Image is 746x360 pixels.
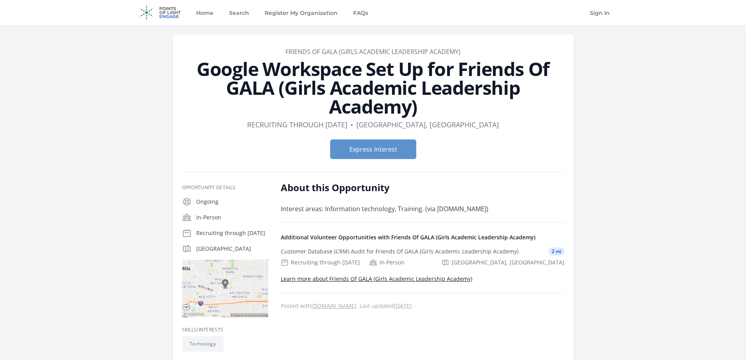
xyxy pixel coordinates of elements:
[182,260,268,317] img: Map
[330,139,416,159] button: Express Interest
[281,233,564,241] h4: Additional Volunteer Opportunities with Friends Of GALA (Girls Academic Leadership Academy)
[281,203,510,214] p: Interest areas: Information technology, Training. (via [DOMAIN_NAME])
[281,275,472,282] a: Learn more about Friends Of GALA (Girls Academic Leadership Academy)
[356,119,499,130] dd: [GEOGRAPHIC_DATA], [GEOGRAPHIC_DATA]
[549,248,564,255] span: 2 mi
[182,60,564,116] h1: Google Workspace Set Up for Friends Of GALA (Girls Academic Leadership Academy)
[196,229,268,237] p: Recruiting through [DATE]
[394,302,412,309] abbr: Mon, Sep 30, 2024 4:22 AM
[281,248,518,255] div: Customer Database (CRM) Audit for Friends Of GALA (Girls Academic Leadership Academy)
[350,119,353,130] div: •
[281,181,510,194] h2: About this Opportunity
[281,259,360,266] div: Recruiting through [DATE]
[281,303,564,309] p: Posted with . Last updated .
[182,327,268,333] h3: Skills/Interests
[196,198,268,206] p: Ongoing
[182,336,224,352] li: Technology
[452,259,564,266] span: [GEOGRAPHIC_DATA], [GEOGRAPHIC_DATA]
[182,185,268,191] h3: Opportunity Details
[285,47,461,56] a: Friends Of GALA (Girls Academic Leadership Academy)
[196,245,268,253] p: [GEOGRAPHIC_DATA]
[278,241,567,273] a: Customer Database (CRM) Audit for Friends Of GALA (Girls Academic Leadership Academy) 2 mi Recrui...
[311,302,356,309] a: [DOMAIN_NAME]
[369,259,405,266] div: In-Person
[247,119,347,130] dd: Recruiting through [DATE]
[196,213,268,221] p: In-Person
